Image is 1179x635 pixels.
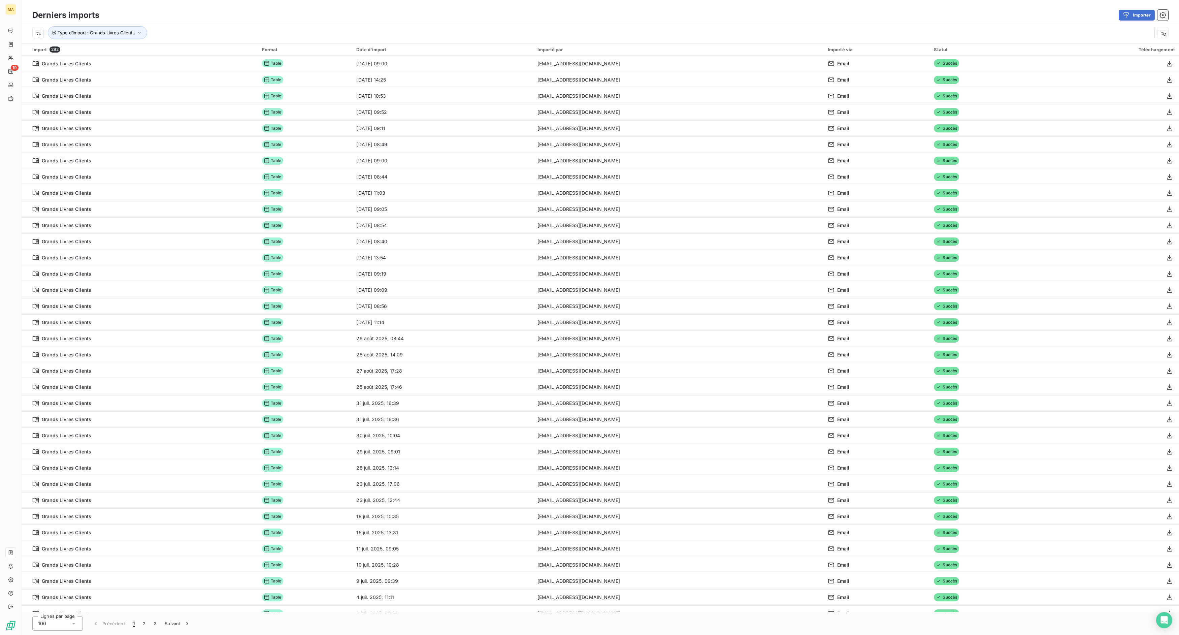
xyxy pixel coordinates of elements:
[934,609,959,617] span: Succès
[934,593,959,601] span: Succès
[262,140,284,149] span: Table
[837,481,850,487] span: Email
[42,190,91,196] span: Grands Livres Clients
[837,125,850,132] span: Email
[42,400,91,407] span: Grands Livres Clients
[262,609,284,617] span: Table
[32,46,254,53] div: Import
[934,189,959,197] span: Succès
[129,616,139,631] button: 1
[837,254,850,261] span: Email
[42,529,91,536] span: Grands Livres Clients
[533,120,824,136] td: [EMAIL_ADDRESS][DOMAIN_NAME]
[837,206,850,213] span: Email
[934,561,959,569] span: Succès
[262,59,284,67] span: Table
[533,557,824,573] td: [EMAIL_ADDRESS][DOMAIN_NAME]
[934,415,959,423] span: Succès
[38,620,46,627] span: 100
[837,190,850,196] span: Email
[837,497,850,504] span: Email
[837,400,850,407] span: Email
[533,233,824,250] td: [EMAIL_ADDRESS][DOMAIN_NAME]
[352,104,533,120] td: [DATE] 09:52
[837,384,850,390] span: Email
[352,379,533,395] td: 25 août 2025, 17:46
[533,282,824,298] td: [EMAIL_ADDRESS][DOMAIN_NAME]
[352,136,533,153] td: [DATE] 08:49
[262,464,284,472] span: Table
[934,399,959,407] span: Succès
[533,492,824,508] td: [EMAIL_ADDRESS][DOMAIN_NAME]
[352,427,533,444] td: 30 juil. 2025, 10:04
[262,92,284,100] span: Table
[837,368,850,374] span: Email
[352,411,533,427] td: 31 juil. 2025, 16:36
[837,303,850,310] span: Email
[352,476,533,492] td: 23 juil. 2025, 17:06
[934,480,959,488] span: Succès
[533,379,824,395] td: [EMAIL_ADDRESS][DOMAIN_NAME]
[837,610,850,617] span: Email
[837,448,850,455] span: Email
[262,173,284,181] span: Table
[352,217,533,233] td: [DATE] 08:54
[133,620,135,627] span: 1
[934,318,959,326] span: Succès
[352,282,533,298] td: [DATE] 09:09
[533,363,824,379] td: [EMAIL_ADDRESS][DOMAIN_NAME]
[533,330,824,347] td: [EMAIL_ADDRESS][DOMAIN_NAME]
[42,76,91,83] span: Grands Livres Clients
[934,464,959,472] span: Succès
[837,93,850,99] span: Email
[837,141,850,148] span: Email
[533,266,824,282] td: [EMAIL_ADDRESS][DOMAIN_NAME]
[352,363,533,379] td: 27 août 2025, 17:28
[837,109,850,116] span: Email
[934,545,959,553] span: Succès
[42,610,91,617] span: Grands Livres Clients
[88,616,129,631] button: Précédent
[42,157,91,164] span: Grands Livres Clients
[537,47,820,52] div: Importé par
[533,427,824,444] td: [EMAIL_ADDRESS][DOMAIN_NAME]
[262,286,284,294] span: Table
[934,335,959,343] span: Succès
[533,476,824,492] td: [EMAIL_ADDRESS][DOMAIN_NAME]
[934,254,959,262] span: Succès
[262,529,284,537] span: Table
[352,541,533,557] td: 11 juil. 2025, 09:05
[262,237,284,246] span: Table
[837,545,850,552] span: Email
[356,47,529,52] div: Date d’import
[262,383,284,391] span: Table
[42,254,91,261] span: Grands Livres Clients
[352,330,533,347] td: 29 août 2025, 08:44
[533,508,824,525] td: [EMAIL_ADDRESS][DOMAIN_NAME]
[262,432,284,440] span: Table
[262,351,284,359] span: Table
[934,383,959,391] span: Succès
[42,271,91,277] span: Grands Livres Clients
[533,589,824,605] td: [EMAIL_ADDRESS][DOMAIN_NAME]
[42,432,91,439] span: Grands Livres Clients
[352,460,533,476] td: 28 juil. 2025, 13:14
[262,318,284,326] span: Table
[934,432,959,440] span: Succès
[837,335,850,342] span: Email
[352,492,533,508] td: 23 juil. 2025, 12:44
[262,512,284,520] span: Table
[352,589,533,605] td: 4 juil. 2025, 11:11
[11,65,19,71] span: 19
[42,238,91,245] span: Grands Livres Clients
[139,616,150,631] button: 2
[352,266,533,282] td: [DATE] 09:19
[837,238,850,245] span: Email
[50,46,60,53] span: 292
[934,59,959,67] span: Succès
[161,616,195,631] button: Suivant
[352,314,533,330] td: [DATE] 11:14
[48,26,147,39] button: Type d’import : Grands Livres Clients
[262,335,284,343] span: Table
[837,173,850,180] span: Email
